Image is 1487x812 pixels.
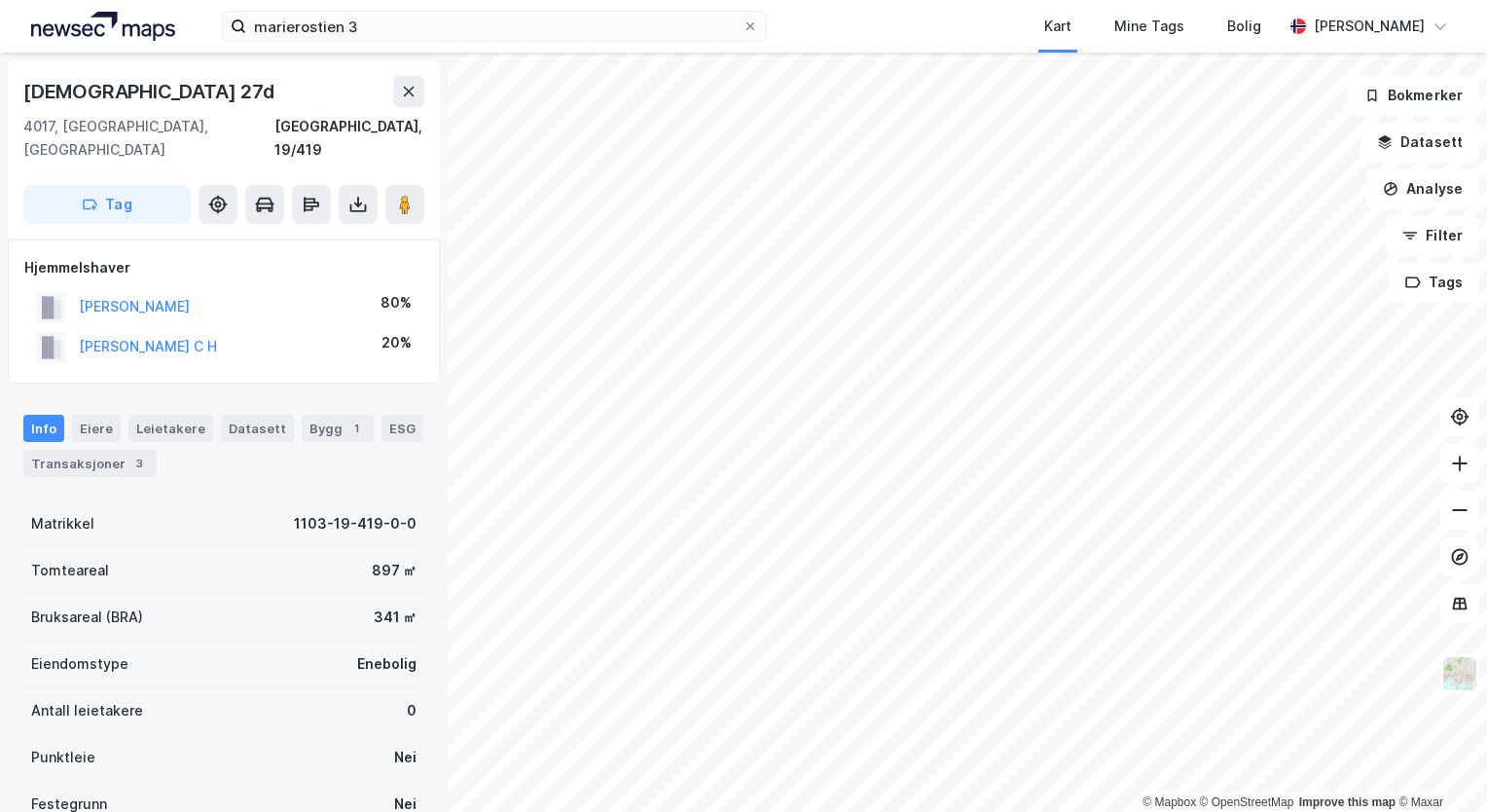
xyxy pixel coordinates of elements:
div: 1103-19-419-0-0 [294,512,417,535]
div: Antall leietakere [31,699,143,722]
div: Kart [1044,15,1071,38]
div: 1 [346,419,366,438]
div: Leietakere [128,415,213,442]
div: Eiere [72,415,121,442]
button: Tags [1389,263,1479,302]
div: 80% [381,291,412,314]
div: 0 [407,699,417,722]
div: Info [23,415,64,442]
div: Bruksareal (BRA) [31,606,143,629]
div: Kontrollprogram for chat [1390,719,1487,812]
div: Hjemmelshaver [24,256,423,279]
div: 3 [129,454,149,473]
button: Analyse [1366,169,1479,208]
div: 897 ㎡ [372,559,417,582]
iframe: Chat Widget [1390,719,1487,812]
div: Matrikkel [31,512,94,535]
div: [PERSON_NAME] [1314,15,1425,38]
div: [DEMOGRAPHIC_DATA] 27d [23,76,278,107]
div: 341 ㎡ [374,606,417,629]
button: Filter [1386,216,1479,255]
img: Z [1441,655,1478,692]
a: Improve this map [1299,795,1396,809]
button: Tag [23,185,191,224]
div: Enebolig [357,652,417,676]
div: Punktleie [31,746,95,769]
div: ESG [381,415,423,442]
button: Bokmerker [1348,76,1479,115]
div: Bygg [302,415,374,442]
div: Eiendomstype [31,652,128,676]
div: 4017, [GEOGRAPHIC_DATA], [GEOGRAPHIC_DATA] [23,115,274,162]
input: Søk på adresse, matrikkel, gårdeiere, leietakere eller personer [246,12,743,41]
div: [GEOGRAPHIC_DATA], 19/419 [274,115,425,162]
div: Datasett [221,415,294,442]
div: Tomteareal [31,559,109,582]
div: Transaksjoner [23,450,157,477]
div: 20% [381,331,412,354]
div: Mine Tags [1114,15,1184,38]
button: Datasett [1360,123,1479,162]
div: Nei [394,746,417,769]
a: Mapbox [1142,795,1196,809]
a: OpenStreetMap [1200,795,1294,809]
img: logo.a4113a55bc3d86da70a041830d287a7e.svg [31,12,175,41]
div: Bolig [1227,15,1261,38]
